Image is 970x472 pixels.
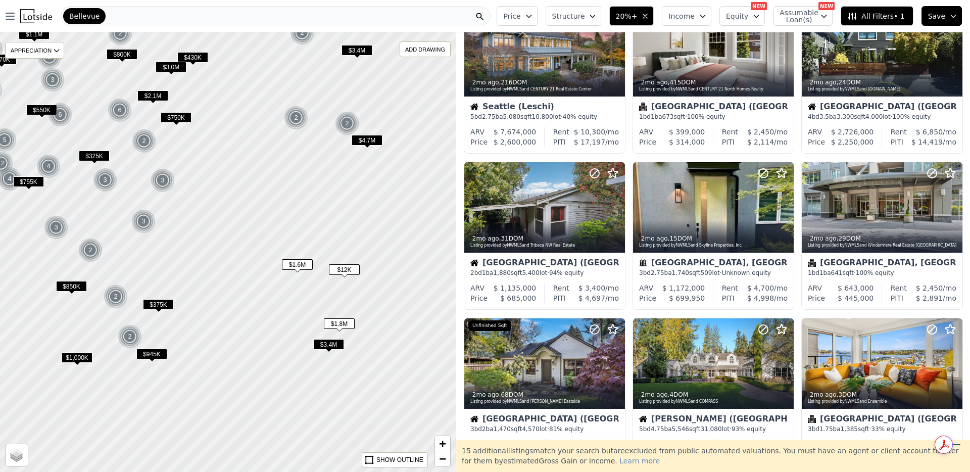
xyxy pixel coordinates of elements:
[44,215,69,240] img: g1.png
[738,439,788,449] div: /mo
[313,339,344,350] span: $3.4M
[56,281,87,296] div: $850K
[137,90,168,101] span: $2.1M
[669,128,705,136] span: $ 399,000
[40,68,65,92] div: 3
[831,128,874,136] span: $ 2,726,000
[5,42,64,59] div: APPRECIATION
[641,391,668,398] time: 2025-06-27 16:06
[435,436,450,451] a: Zoom in
[553,293,566,303] div: PITI
[662,113,674,120] span: 673
[801,318,962,466] a: 2mo ago,3DOMListing provided byNWMLSand EnsembleCondominium[GEOGRAPHIC_DATA] ([GEOGRAPHIC_DATA])3...
[639,425,788,433] div: 5 bd 4.75 ba sqft lot · 93% equity
[400,42,450,57] div: ADD DRAWING
[156,62,186,76] div: $3.0M
[751,2,767,10] div: NEW
[470,269,619,277] div: 2 bd 1 ba sqft lot · 94% equity
[808,259,956,269] div: [GEOGRAPHIC_DATA], [GEOGRAPHIC_DATA]
[468,320,511,332] div: Unfinished Sqft
[553,137,566,147] div: PITI
[464,6,624,154] a: 2mo ago,216DOMListing provided byNWMLSand CENTURY 21 Real Estate CenterUnfinished SqftHouseSeattl...
[282,259,313,270] span: $1.6M
[522,426,539,433] span: 4,570
[470,137,488,147] div: Price
[922,6,962,26] button: Save
[494,284,537,292] span: $ 1,135,000
[818,2,835,10] div: NEW
[26,105,57,115] span: $550K
[329,264,360,275] span: $12K
[136,349,167,359] span: $945K
[639,113,788,121] div: 1 bd 1 ba sqft · 100% equity
[808,269,956,277] div: 1 bd 1 ba sqft · 100% equity
[891,127,907,137] div: Rent
[633,318,793,466] a: 2mo ago,4DOMListing provided byNWMLSand COMPASSHouse[PERSON_NAME] ([GEOGRAPHIC_DATA])5bd4.75ba5,5...
[808,415,816,423] img: Condominium
[808,425,956,433] div: 3 bd 1.75 ba sqft · 33% equity
[79,151,110,165] div: $325K
[641,79,668,86] time: 2025-07-02 21:49
[69,11,100,21] span: Bellevue
[470,283,484,293] div: ARV
[282,259,313,274] div: $1.6M
[13,176,44,187] span: $755K
[747,128,774,136] span: $ 2,450
[639,259,647,267] img: Townhouse
[672,426,689,433] span: 5,546
[808,234,957,243] div: , 29 DOM
[672,269,689,276] span: 1,740
[13,176,44,191] div: $755K
[808,78,957,86] div: , 24 DOM
[143,299,174,314] div: $375K
[669,138,705,146] span: $ 314,000
[891,283,907,293] div: Rent
[747,294,774,302] span: $ 4,998
[284,106,309,130] img: g1.png
[552,11,585,21] span: Structure
[470,103,619,113] div: Seattle (Leschi)
[808,86,957,92] div: Listing provided by NWMLS and [DOMAIN_NAME]
[722,439,738,449] div: Rent
[324,318,355,329] span: $1.8M
[494,426,511,433] span: 1,470
[553,283,569,293] div: Rent
[639,137,656,147] div: Price
[104,285,128,309] div: 2
[719,6,765,26] button: Equity
[36,154,61,178] img: g1.png
[747,284,774,292] span: $ 4,700
[472,391,499,398] time: 2025-06-27 19:25
[48,103,72,127] div: 6
[329,264,360,279] div: $12K
[464,162,624,310] a: 2mo ago,31DOMListing provided byNWMLSand Tribeca NW Real EstateHouse[GEOGRAPHIC_DATA] ([GEOGRAPHI...
[290,21,314,45] div: 2
[470,234,620,243] div: , 31 DOM
[36,154,61,178] div: 4
[440,437,446,450] span: +
[639,415,647,423] img: House
[722,127,738,137] div: Rent
[48,103,73,127] img: g1.png
[93,168,118,192] img: g1.png
[470,415,478,423] img: House
[891,439,907,449] div: Rent
[669,294,705,302] span: $ 699,950
[574,138,605,146] span: $ 17,197
[808,439,822,449] div: ARV
[20,9,52,23] img: Lotside
[470,86,620,92] div: Listing provided by NWMLS and CENTURY 21 Real Estate Center
[810,391,837,398] time: 2025-06-26 23:35
[639,243,789,249] div: Listing provided by NWMLS and Skyline Properties, Inc.
[494,138,537,146] span: $ 2,600,000
[26,105,57,119] div: $550K
[6,444,28,466] a: Layers
[108,21,132,45] div: 2
[313,339,344,354] div: $3.4M
[662,6,711,26] button: Income
[470,259,619,269] div: [GEOGRAPHIC_DATA] ([GEOGRAPHIC_DATA])
[808,415,956,425] div: [GEOGRAPHIC_DATA] ([GEOGRAPHIC_DATA])
[500,294,536,302] span: $ 685,000
[609,6,654,26] button: 20%+
[62,352,92,367] div: $1,000K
